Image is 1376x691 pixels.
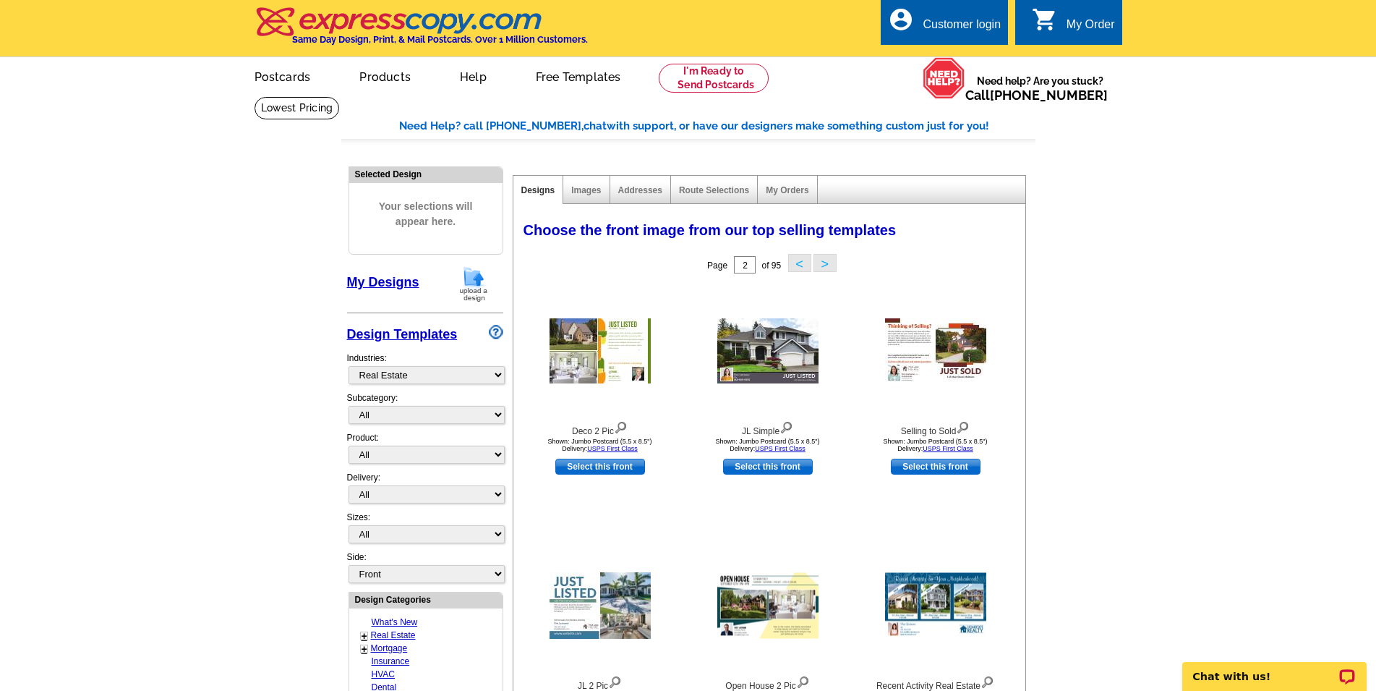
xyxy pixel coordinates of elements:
a: use this design [555,459,645,475]
span: Need help? Are you stuck? [965,74,1115,103]
img: view design details [796,673,810,689]
a: Insurance [372,656,410,666]
a: What's New [372,617,418,627]
div: Shown: Jumbo Postcard (5.5 x 8.5") Delivery: [521,438,680,452]
img: view design details [980,673,994,689]
a: HVAC [372,669,395,679]
img: design-wizard-help-icon.png [489,325,503,339]
h4: Same Day Design, Print, & Mail Postcards. Over 1 Million Customers. [292,34,588,45]
img: Selling to Sold [885,318,986,383]
a: Design Templates [347,327,458,342]
span: Choose the front image from our top selling templates [524,222,897,238]
img: help [923,57,965,99]
div: My Order [1067,18,1115,38]
a: USPS First Class [923,445,973,452]
i: shopping_cart [1032,7,1058,33]
a: account_circle Customer login [888,16,1001,34]
div: Shown: Jumbo Postcard (5.5 x 8.5") Delivery: [688,438,847,452]
a: Real Estate [371,630,416,640]
div: Industries: [347,344,503,391]
div: Need Help? call [PHONE_NUMBER], with support, or have our designers make something custom just fo... [399,118,1035,135]
a: Images [571,185,601,195]
a: [PHONE_NUMBER] [990,88,1108,103]
img: view design details [614,418,628,434]
span: Call [965,88,1108,103]
span: Page [707,260,727,271]
i: account_circle [888,7,914,33]
a: Addresses [618,185,662,195]
a: My Orders [766,185,808,195]
img: Deco 2 Pic [550,318,651,383]
a: shopping_cart My Order [1032,16,1115,34]
a: Products [336,59,434,93]
div: Customer login [923,18,1001,38]
img: JL Simple [717,318,819,383]
div: Side: [347,551,503,585]
div: JL Simple [688,418,847,438]
a: USPS First Class [755,445,805,452]
img: upload-design [455,266,492,302]
img: Open House 2 Pic [717,573,819,639]
a: Same Day Design, Print, & Mail Postcards. Over 1 Million Customers. [255,17,588,45]
div: Product: [347,431,503,471]
button: > [813,254,837,272]
a: Free Templates [513,59,644,93]
a: Postcards [231,59,334,93]
div: Deco 2 Pic [521,418,680,438]
div: Subcategory: [347,391,503,431]
a: Route Selections [679,185,749,195]
a: use this design [891,459,980,475]
img: view design details [608,673,622,689]
img: view design details [956,418,970,434]
span: chat [584,119,607,132]
img: JL 2 Pic [550,572,651,639]
div: Selling to Sold [856,418,1015,438]
iframe: LiveChat chat widget [1173,645,1376,691]
div: Design Categories [349,593,503,606]
div: Selected Design [349,167,503,181]
a: + [362,643,367,655]
button: < [788,254,811,272]
a: + [362,630,367,642]
a: Mortgage [371,643,408,653]
div: Sizes: [347,511,503,551]
a: Help [437,59,510,93]
a: My Designs [347,275,419,289]
a: use this design [723,459,813,475]
img: Recent Activity Real Estate [885,573,986,639]
div: Shown: Jumbo Postcard (5.5 x 8.5") Delivery: [856,438,1015,452]
a: Designs [521,185,555,195]
span: of 95 [761,260,781,271]
div: Delivery: [347,471,503,511]
span: Your selections will appear here. [360,185,492,244]
img: view design details [779,418,793,434]
a: USPS First Class [587,445,638,452]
